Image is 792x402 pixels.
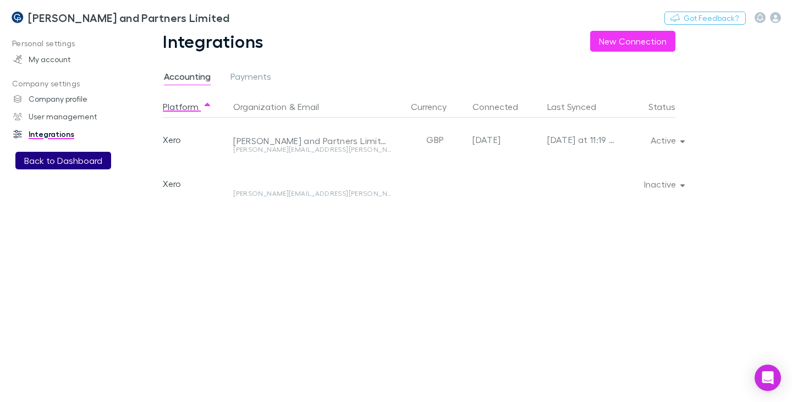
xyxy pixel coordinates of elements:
h1: Integrations [163,31,264,52]
button: Back to Dashboard [15,152,111,169]
button: Got Feedback? [664,12,746,25]
button: Currency [411,96,460,118]
button: Inactive [635,177,692,192]
button: Organization [233,96,287,118]
img: Coates and Partners Limited's Logo [11,11,24,24]
div: [DATE] [472,118,538,162]
span: Payments [230,71,271,85]
p: Company settings [2,77,142,91]
div: [PERSON_NAME][EMAIL_ADDRESS][PERSON_NAME][DOMAIN_NAME] [233,146,391,153]
button: Platform [163,96,212,118]
div: GBP [402,118,468,162]
span: Accounting [164,71,211,85]
button: Last Synced [547,96,609,118]
button: New Connection [590,31,675,52]
a: User management [2,108,142,125]
p: Personal settings [2,37,142,51]
div: [PERSON_NAME] and Partners Limited [233,135,391,146]
button: Connected [472,96,531,118]
h3: [PERSON_NAME] and Partners Limited [28,11,230,24]
a: [PERSON_NAME] and Partners Limited [4,4,237,31]
button: Active [642,133,692,148]
button: Email [298,96,319,118]
div: [PERSON_NAME][EMAIL_ADDRESS][PERSON_NAME][DOMAIN_NAME] [233,190,391,197]
a: My account [2,51,142,68]
div: Xero [163,162,229,206]
div: Open Intercom Messenger [755,365,781,391]
div: Xero [163,118,229,162]
div: [DATE] at 11:19 AM [547,118,618,162]
a: Integrations [2,125,142,143]
button: Status [648,96,689,118]
a: Company profile [2,90,142,108]
div: & [233,96,398,118]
